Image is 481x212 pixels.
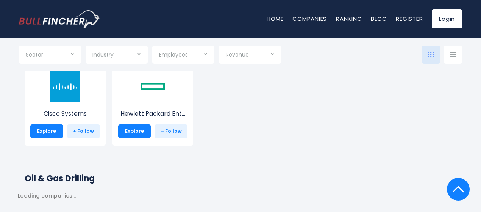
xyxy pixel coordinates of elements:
[396,15,423,23] a: Register
[92,49,141,62] input: Selection
[50,71,80,102] img: CSCO.png
[371,15,387,23] a: Blog
[26,51,43,58] span: Sector
[67,124,100,138] a: + Follow
[428,52,434,57] img: icon-comp-grid.svg
[137,71,168,102] img: HPE.png
[118,86,188,118] a: Hewlett Packard Ent...
[19,10,100,28] a: Go to homepage
[226,49,274,62] input: Selection
[19,10,100,28] img: bullfincher logo
[432,9,462,28] a: Login
[118,109,188,118] p: Hewlett Packard Enterprise Company
[267,15,283,23] a: Home
[159,49,208,62] input: Selection
[30,86,100,118] a: Cisco Systems
[30,124,63,138] a: Explore
[26,49,74,62] input: Selection
[155,124,187,138] a: + Follow
[118,124,151,138] a: Explore
[30,109,100,118] p: Cisco Systems
[226,51,249,58] span: Revenue
[92,51,114,58] span: Industry
[292,15,327,23] a: Companies
[159,51,188,58] span: Employees
[450,52,456,57] img: icon-comp-list-view.svg
[25,172,456,185] h2: Oil & Gas Drilling
[336,15,362,23] a: Ranking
